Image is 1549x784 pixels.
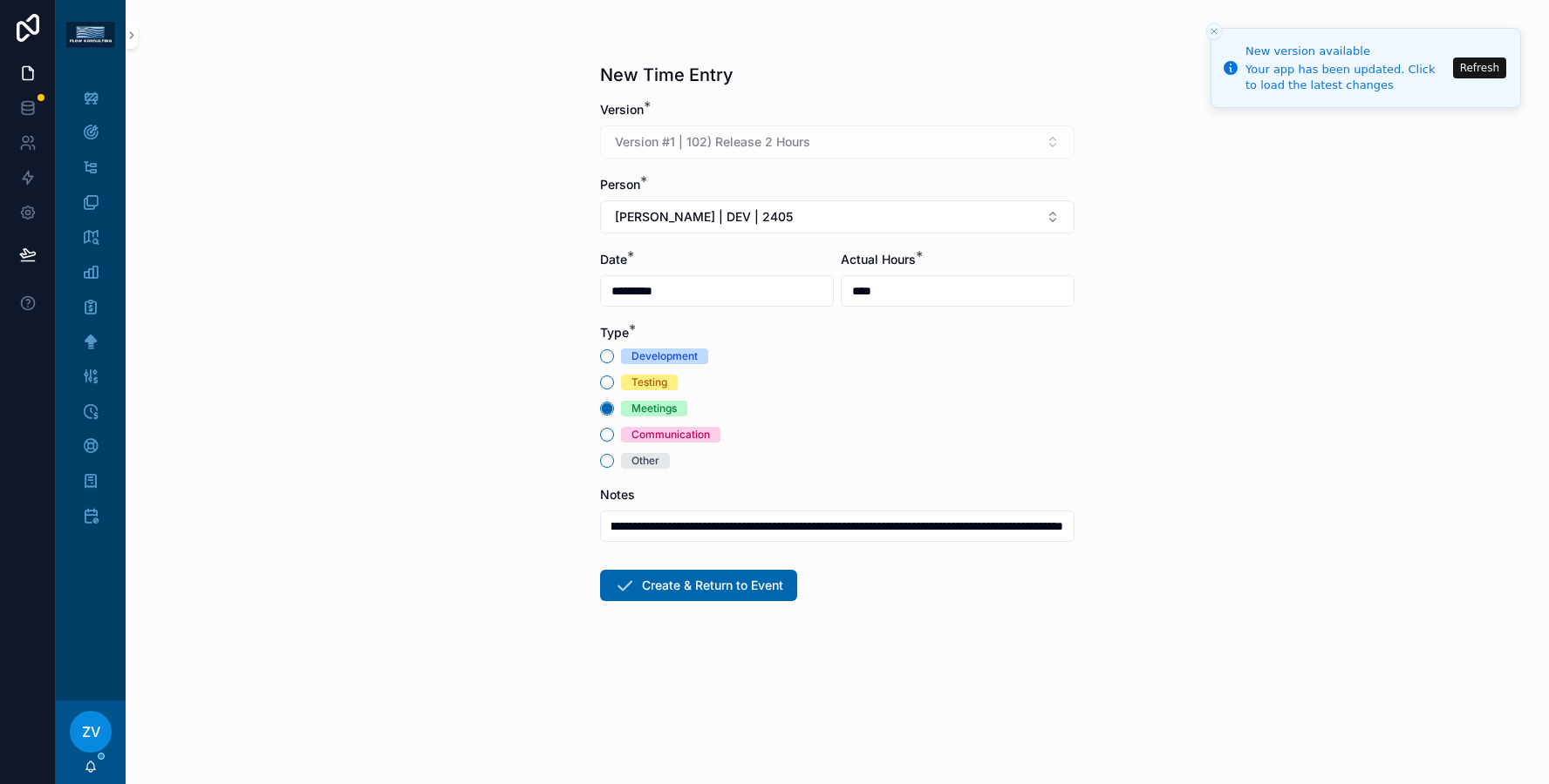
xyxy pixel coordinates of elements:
[1205,23,1223,40] button: Close toast
[631,427,710,443] div: Communication
[56,70,126,554] div: scrollable content
[600,252,627,267] span: Date
[1453,57,1506,78] button: Refresh
[631,348,698,364] div: Development
[615,208,793,226] span: [PERSON_NAME] | DEV | 2405
[631,375,667,390] div: Testing
[600,570,797,601] button: Create & Return to Event
[600,102,644,117] span: Version
[600,325,629,340] span: Type
[1245,43,1448,60] div: New version available
[631,453,659,469] div: Other
[66,22,115,48] img: App logo
[82,721,100,742] span: ZV
[600,487,635,502] span: Notes
[631,401,677,416] div: Meetings
[600,200,1075,233] button: Select Button
[1245,62,1448,93] div: Your app has been updated. Click to load the latest changes
[600,177,640,192] span: Person
[841,252,916,267] span: Actual Hours
[600,63,734,87] h1: New Time Entry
